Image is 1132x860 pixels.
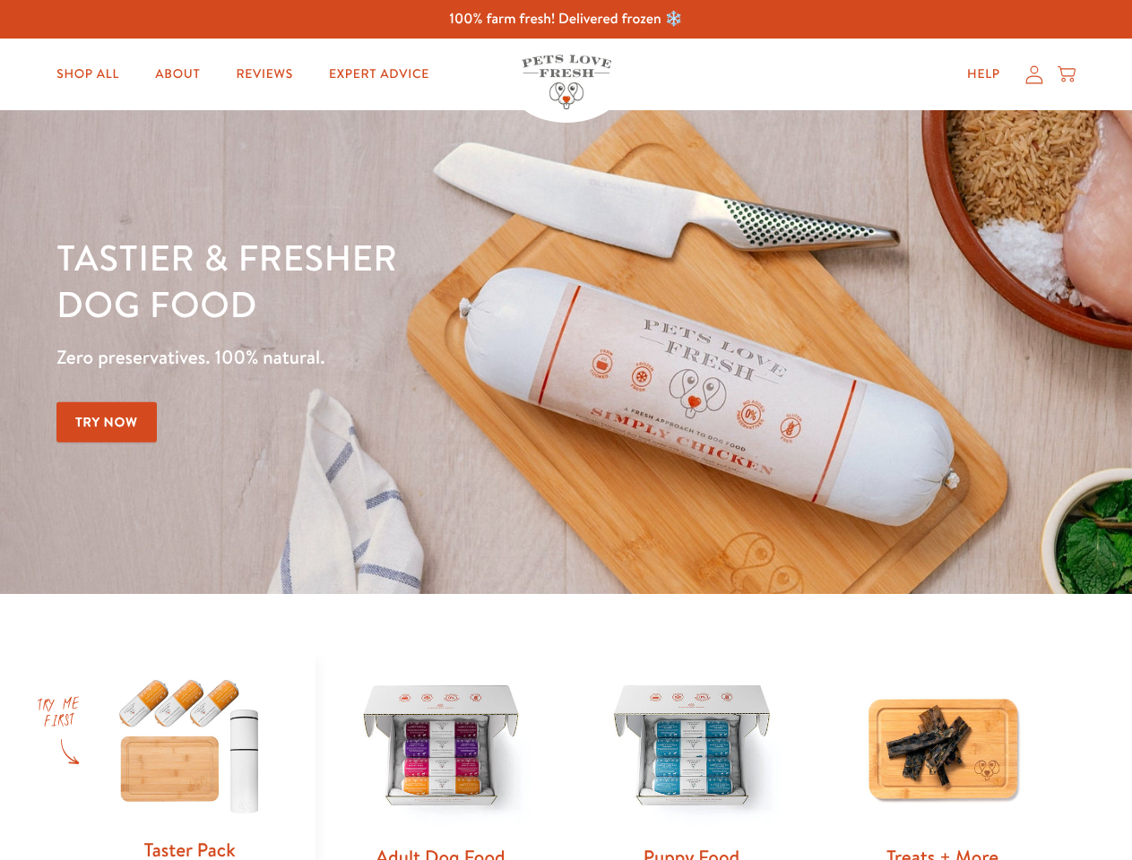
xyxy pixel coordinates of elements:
a: Reviews [221,56,307,92]
a: Help [953,56,1015,92]
a: Expert Advice [315,56,444,92]
h1: Tastier & fresher dog food [56,234,736,327]
a: Try Now [56,402,157,443]
a: About [141,56,214,92]
img: Pets Love Fresh [522,55,611,109]
a: Shop All [42,56,134,92]
p: Zero preservatives. 100% natural. [56,341,736,374]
